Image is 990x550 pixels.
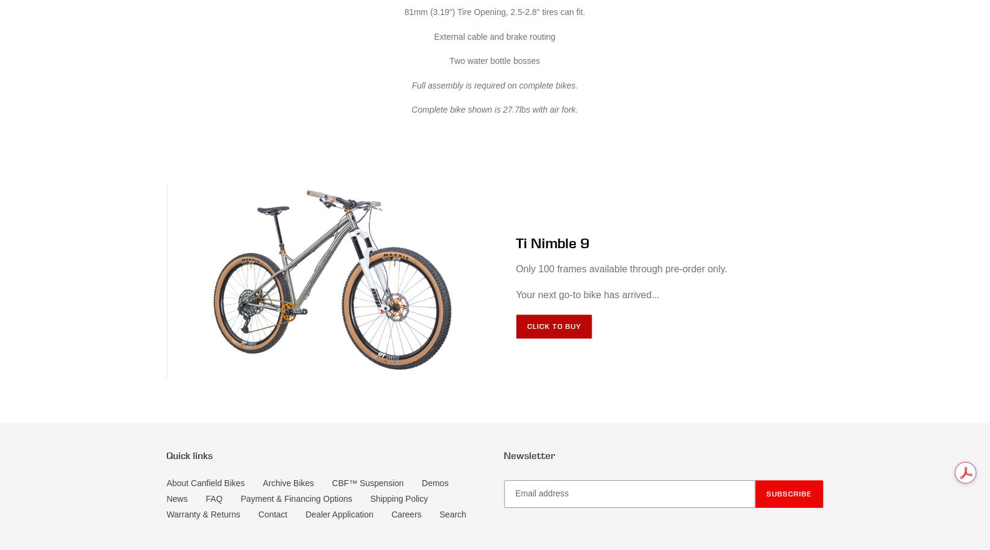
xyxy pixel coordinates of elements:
a: Dealer Application [305,510,374,519]
a: Contact [258,510,287,519]
p: 81mm (3.19") Tire Opening, 2.5-2.8" tires can fit. [279,6,711,19]
p: Quick links [167,450,486,461]
p: Two water bottle bosses [279,55,711,67]
a: Search [440,510,466,519]
button: Subscribe [756,480,824,508]
em: Full assembly is required on complete bikes. [412,81,578,90]
a: News [167,494,188,504]
a: About Canfield Bikes [167,478,245,488]
p: Your next go-to bike has arrived... [516,288,824,302]
p: External cable and brake routing [279,31,711,43]
span: Subscribe [767,489,812,498]
a: FAQ [206,494,223,504]
a: CBF™ Suspension [332,478,404,488]
a: Careers [392,510,422,519]
a: Demos [422,478,448,488]
a: Warranty & Returns [167,510,240,519]
a: Payment & Financing Options [241,494,352,504]
h2: Ti Nimble 9 [516,234,824,252]
a: Archive Bikes [263,478,314,488]
a: Shipping Policy [371,494,428,504]
p: Only 100 frames available through pre-order only. [516,262,824,277]
em: Complete bike shown is 27.7lbs with air fork. [412,105,578,114]
p: Newsletter [504,450,824,461]
input: Email address [504,480,756,508]
a: Click to Buy: TI NIMBLE 9 [516,314,593,339]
